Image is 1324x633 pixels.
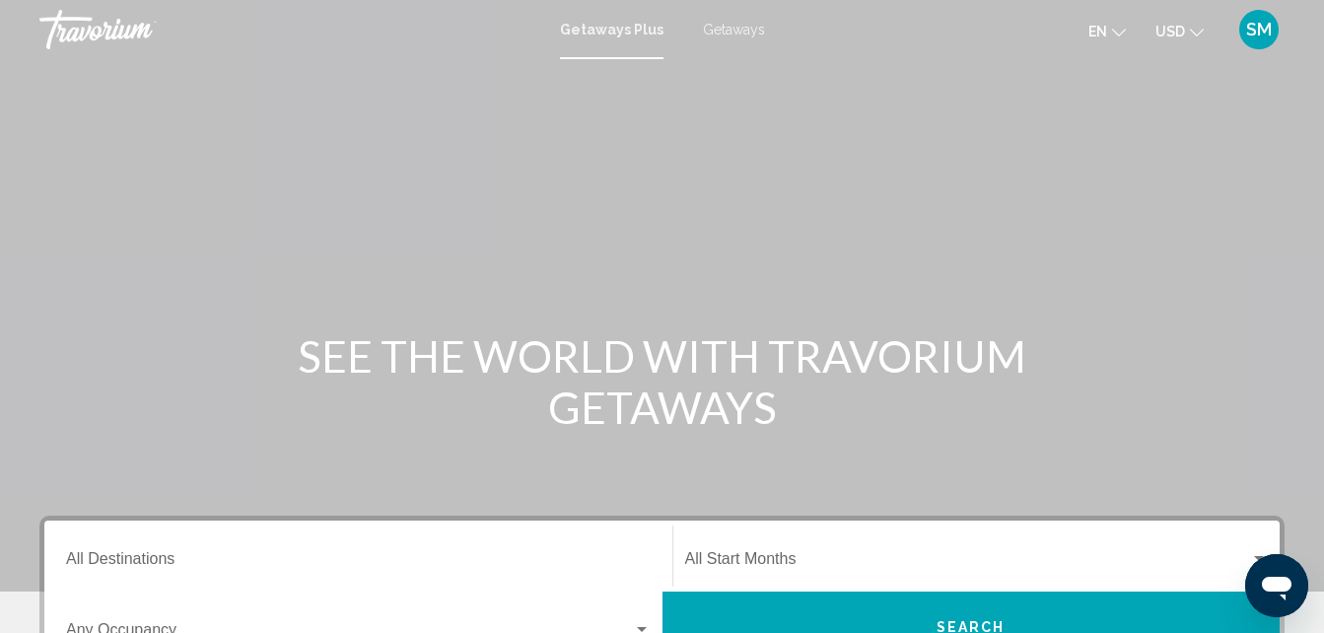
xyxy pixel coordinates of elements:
[1155,24,1185,39] span: USD
[1088,24,1107,39] span: en
[1233,9,1285,50] button: User Menu
[1155,17,1204,45] button: Change currency
[703,22,765,37] a: Getaways
[1246,20,1272,39] span: SM
[1245,554,1308,617] iframe: Button to launch messaging window
[39,10,540,49] a: Travorium
[293,330,1032,433] h1: SEE THE WORLD WITH TRAVORIUM GETAWAYS
[560,22,663,37] a: Getaways Plus
[1088,17,1126,45] button: Change language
